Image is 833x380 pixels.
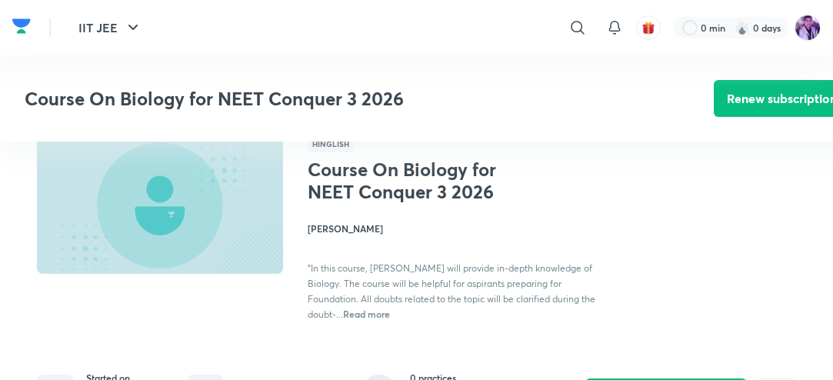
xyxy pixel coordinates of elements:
[636,15,661,40] button: avatar
[25,88,627,110] h3: Course On Biology for NEET Conquer 3 2026
[35,134,285,275] img: Thumbnail
[12,15,31,38] img: Company Logo
[69,12,152,43] button: IIT JEE
[308,135,354,152] span: Hinglish
[308,222,611,235] h4: [PERSON_NAME]
[308,262,595,320] span: "In this course, [PERSON_NAME] will provide in-depth knowledge of Biology. The course will be hel...
[735,20,750,35] img: streak
[641,21,655,35] img: avatar
[308,158,529,203] h1: Course On Biology for NEET Conquer 3 2026
[343,308,390,320] span: Read more
[795,15,821,41] img: preeti Tripathi
[12,15,31,42] a: Company Logo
